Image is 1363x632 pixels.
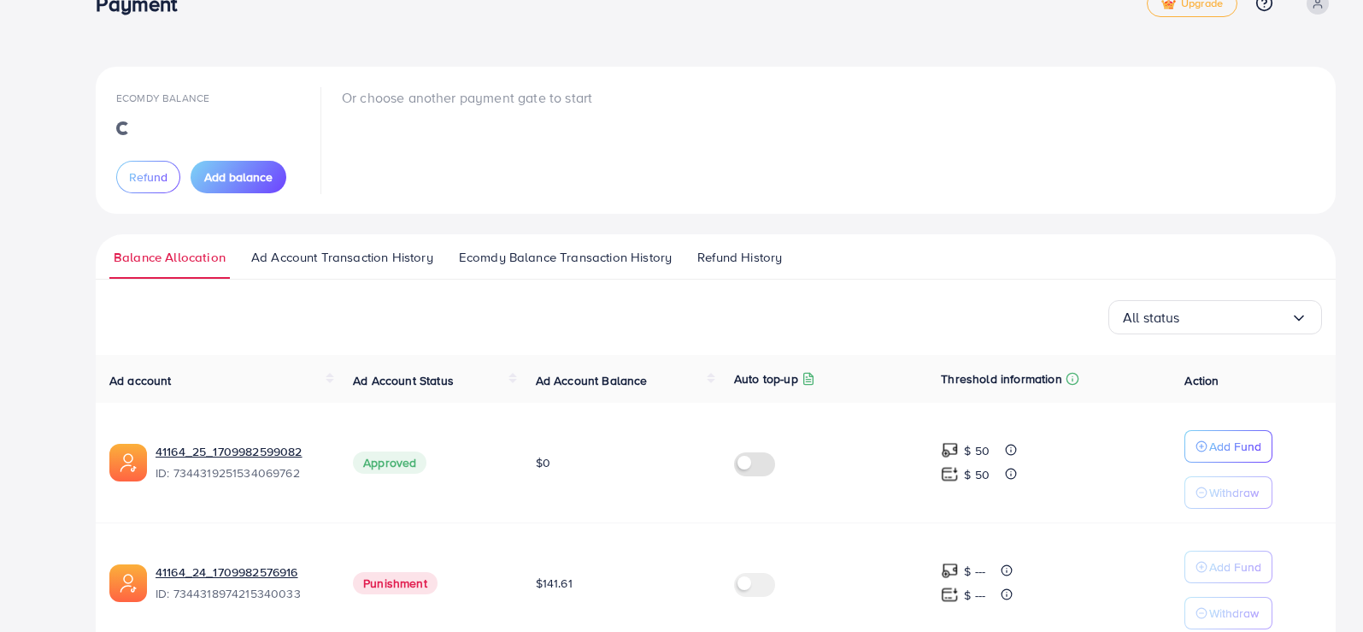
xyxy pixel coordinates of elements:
a: 41164_25_1709982599082 [156,443,326,460]
span: ID: 7344319251534069762 [156,464,326,481]
button: Add Fund [1184,430,1272,463]
img: top-up amount [941,562,959,580]
p: $ 50 [964,464,990,485]
p: Or choose another payment gate to start [342,87,592,108]
span: Punishment [353,572,438,594]
button: Add balance [191,161,286,193]
span: Balance Allocation [114,248,226,267]
span: Refund History [697,248,782,267]
span: Approved [353,452,426,474]
button: Add Fund [1184,551,1272,583]
div: <span class='underline'>41164_25_1709982599082</span></br>7344319251534069762 [156,443,326,482]
img: ic-ads-acc.e4c84228.svg [109,444,147,481]
a: 41164_24_1709982576916 [156,564,326,581]
span: Ad account [109,372,172,389]
p: Threshold information [941,369,1061,389]
p: $ --- [964,561,985,582]
img: ic-ads-acc.e4c84228.svg [109,564,147,602]
p: Add Fund [1209,436,1261,457]
div: <span class='underline'>41164_24_1709982576916</span></br>7344318974215340033 [156,564,326,603]
button: Withdraw [1184,476,1272,509]
span: Ad Account Status [353,372,454,389]
button: Withdraw [1184,597,1272,629]
span: Ad Account Balance [536,372,648,389]
span: Action [1184,372,1219,389]
p: $ --- [964,585,985,605]
span: Ad Account Transaction History [251,248,433,267]
span: $141.61 [536,575,573,592]
span: ID: 7344318974215340033 [156,585,326,602]
img: top-up amount [941,586,959,604]
span: Refund [129,168,167,186]
input: Search for option [1180,304,1290,331]
p: $ 50 [964,440,990,461]
span: Add balance [204,168,273,186]
span: Ecomdy Balance Transaction History [459,248,672,267]
img: top-up amount [941,465,959,483]
span: All status [1123,304,1180,331]
div: Search for option [1108,300,1322,334]
p: Withdraw [1209,603,1259,623]
span: $0 [536,454,550,471]
p: Withdraw [1209,482,1259,503]
button: Refund [116,161,180,193]
p: Add Fund [1209,557,1261,577]
p: Auto top-up [734,369,798,389]
img: top-up amount [941,441,959,459]
span: Ecomdy Balance [116,91,209,105]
